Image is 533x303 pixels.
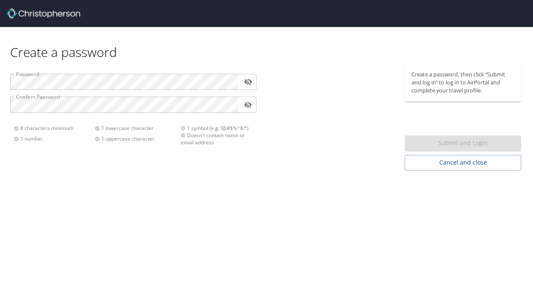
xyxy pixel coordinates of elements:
p: Create a password, then click “Submit and log in” to log in to AirPortal and complete your travel... [411,70,514,95]
div: 1 number [14,135,95,142]
div: 1 uppercase character [95,135,176,142]
div: 1 symbol (e.g. !@#$%^&*) [181,124,252,132]
button: toggle password visibility [241,75,254,88]
div: 1 lowercase character [95,124,176,132]
img: Christopherson_logo_rev.png [7,8,80,19]
div: Create a password [10,27,523,60]
button: toggle password visibility [241,98,254,111]
div: Doesn't contain name or email address [181,132,252,146]
span: Cancel and close [411,157,514,168]
button: Cancel and close [405,155,521,170]
div: 8 characters minimum [14,124,95,132]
